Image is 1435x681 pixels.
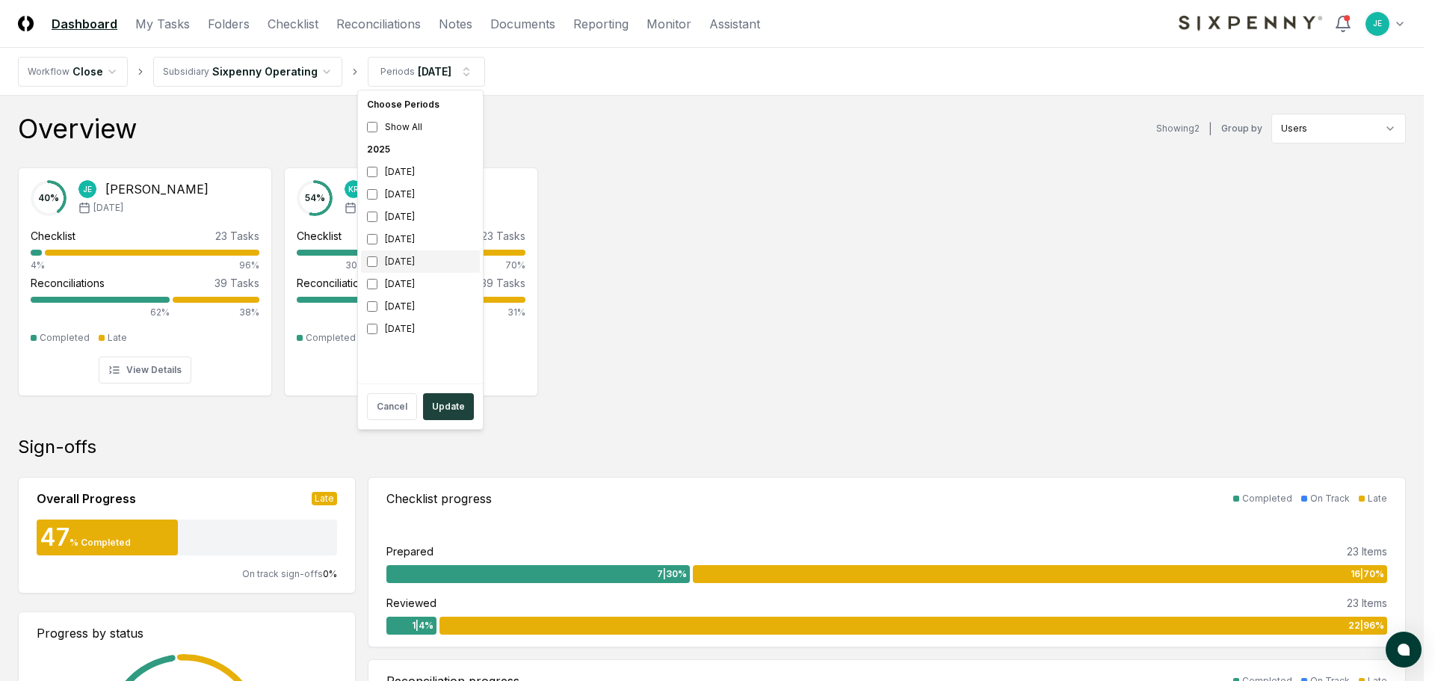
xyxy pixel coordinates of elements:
button: Cancel [367,393,417,420]
div: [DATE] [361,273,480,295]
div: Choose Periods [361,93,480,116]
div: 2025 [361,138,480,161]
div: [DATE] [361,161,480,183]
div: Show All [361,116,480,138]
div: [DATE] [361,206,480,228]
div: [DATE] [361,183,480,206]
button: Update [423,393,474,420]
div: [DATE] [361,295,480,318]
div: [DATE] [361,250,480,273]
div: [DATE] [361,318,480,340]
div: [DATE] [361,228,480,250]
